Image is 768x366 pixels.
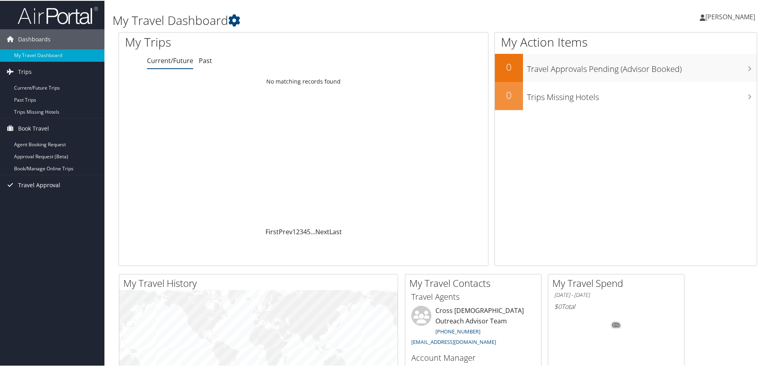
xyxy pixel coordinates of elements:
[411,290,535,302] h3: Travel Agents
[495,88,523,101] h2: 0
[409,276,541,289] h2: My Travel Contacts
[435,327,480,334] a: [PHONE_NUMBER]
[329,227,342,235] a: Last
[112,11,546,28] h1: My Travel Dashboard
[18,174,60,194] span: Travel Approval
[125,33,328,50] h1: My Trips
[18,61,32,81] span: Trips
[554,301,678,310] h6: Total
[554,301,562,310] span: $0
[315,227,329,235] a: Next
[527,87,757,102] h3: Trips Missing Hotels
[296,227,300,235] a: 2
[119,74,488,88] td: No matching records found
[411,337,496,345] a: [EMAIL_ADDRESS][DOMAIN_NAME]
[705,12,755,20] span: [PERSON_NAME]
[527,59,757,74] h3: Travel Approvals Pending (Advisor Booked)
[147,55,193,64] a: Current/Future
[411,352,535,363] h3: Account Manager
[199,55,212,64] a: Past
[495,81,757,109] a: 0Trips Missing Hotels
[279,227,292,235] a: Prev
[613,322,619,327] tspan: 0%
[310,227,315,235] span: …
[552,276,684,289] h2: My Travel Spend
[554,290,678,298] h6: [DATE] - [DATE]
[292,227,296,235] a: 1
[266,227,279,235] a: First
[18,29,51,49] span: Dashboards
[407,305,539,348] li: Cross [DEMOGRAPHIC_DATA] Outreach Advisor Team
[700,4,763,28] a: [PERSON_NAME]
[123,276,398,289] h2: My Travel History
[18,118,49,138] span: Book Travel
[300,227,303,235] a: 3
[18,5,98,24] img: airportal-logo.png
[495,53,757,81] a: 0Travel Approvals Pending (Advisor Booked)
[307,227,310,235] a: 5
[495,33,757,50] h1: My Action Items
[495,59,523,73] h2: 0
[303,227,307,235] a: 4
